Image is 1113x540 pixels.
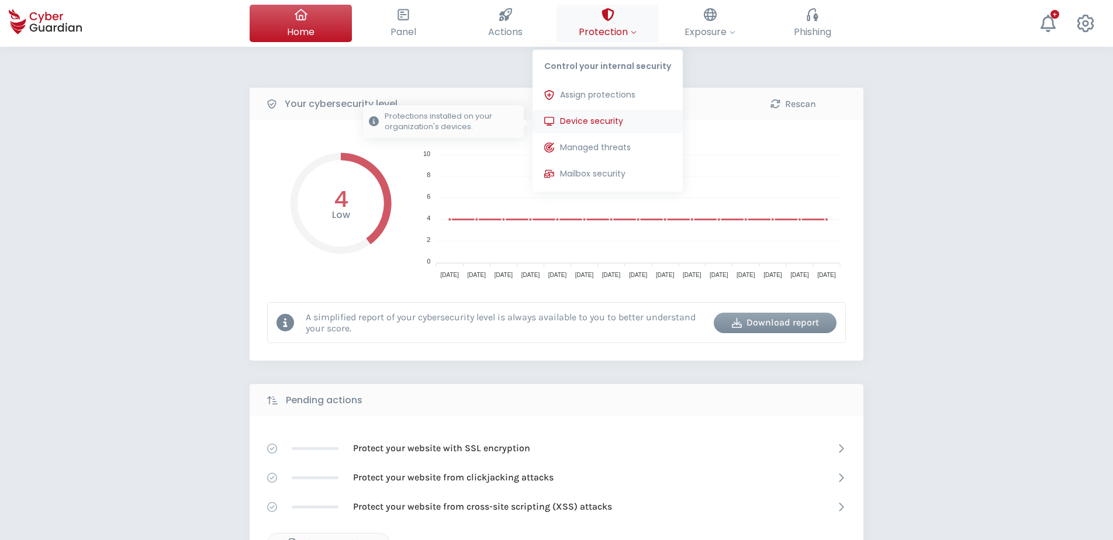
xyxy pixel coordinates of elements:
span: Actions [488,25,523,39]
span: Device security [560,115,623,127]
button: Device securityProtections installed on your organization's devices. [533,110,683,133]
tspan: 8 [427,171,430,178]
span: Home [287,25,314,39]
button: ProtectionControl your internal securityAssign protectionsDevice securityProtections installed on... [556,5,659,42]
span: Mailbox security [560,168,625,180]
tspan: [DATE] [495,272,513,278]
button: Phishing [761,5,863,42]
tspan: [DATE] [656,272,675,278]
button: Panel [352,5,454,42]
p: Control your internal security [533,50,683,78]
tspan: [DATE] [521,272,540,278]
span: Managed threats [560,141,631,154]
tspan: [DATE] [441,272,459,278]
button: Rescan [732,94,855,114]
tspan: [DATE] [548,272,567,278]
tspan: [DATE] [683,272,701,278]
p: A simplified report of your cybersecurity level is always available to you to better understand y... [306,311,705,334]
tspan: 6 [427,193,430,200]
tspan: 4 [427,214,430,221]
tspan: [DATE] [629,272,648,278]
button: Actions [454,5,556,42]
tspan: [DATE] [575,272,594,278]
button: Mailbox security [533,162,683,186]
div: Rescan [741,97,846,111]
p: Protections installed on your organization's devices. [385,111,518,132]
p: Protect your website with SSL encryption [353,442,530,455]
tspan: [DATE] [468,272,486,278]
tspan: [DATE] [737,272,755,278]
tspan: [DATE] [763,272,782,278]
b: Your cybersecurity level [285,97,397,111]
span: Assign protections [560,89,635,101]
span: Phishing [794,25,831,39]
div: + [1050,10,1059,19]
tspan: [DATE] [790,272,809,278]
button: Download report [714,313,837,333]
button: Exposure [659,5,761,42]
span: Exposure [685,25,735,39]
span: Panel [390,25,416,39]
button: Home [250,5,352,42]
div: Download report [723,316,828,330]
tspan: 0 [427,258,430,265]
tspan: [DATE] [817,272,836,278]
b: Pending actions [286,393,362,407]
tspan: 2 [427,236,430,243]
span: Protection [579,25,637,39]
button: Managed threats [533,136,683,160]
p: Protect your website from clickjacking attacks [353,471,554,484]
tspan: [DATE] [710,272,728,278]
p: Protect your website from cross-site scripting (XSS) attacks [353,500,612,513]
tspan: 10 [423,150,430,157]
button: Assign protections [533,84,683,107]
tspan: [DATE] [602,272,621,278]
